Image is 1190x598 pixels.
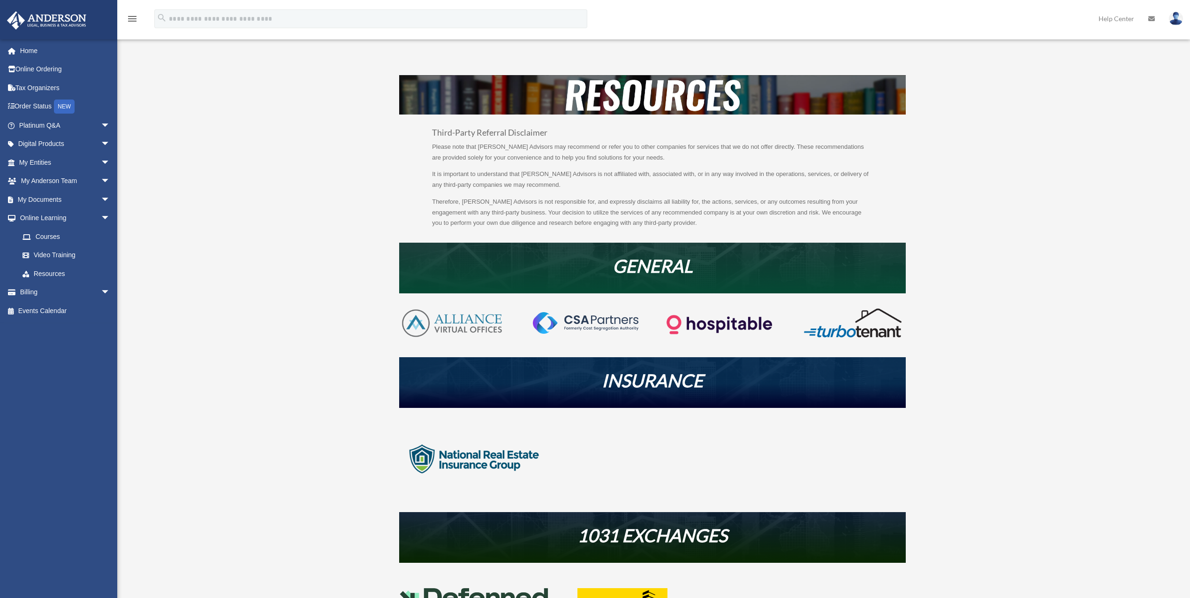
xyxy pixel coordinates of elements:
[7,301,124,320] a: Events Calendar
[613,255,693,276] em: GENERAL
[7,209,124,228] a: Online Learningarrow_drop_down
[432,142,873,169] p: Please note that [PERSON_NAME] Advisors may recommend or refer you to other companies for service...
[399,75,906,115] img: resources-header
[602,369,703,391] em: INSURANCE
[7,116,124,135] a: Platinum Q&Aarrow_drop_down
[157,13,167,23] i: search
[13,246,124,265] a: Video Training
[432,169,873,197] p: It is important to understand that [PERSON_NAME] Advisors is not affiliated with, associated with...
[432,129,873,142] h3: Third-Party Referral Disclaimer
[7,190,124,209] a: My Documentsarrow_drop_down
[4,11,89,30] img: Anderson Advisors Platinum Portal
[101,283,120,302] span: arrow_drop_down
[127,16,138,24] a: menu
[7,153,124,172] a: My Entitiesarrow_drop_down
[13,227,124,246] a: Courses
[101,190,120,209] span: arrow_drop_down
[13,264,120,283] a: Resources
[7,283,124,302] a: Billingarrow_drop_down
[7,60,124,79] a: Online Ordering
[667,307,772,342] img: Logo-transparent-dark
[54,100,75,114] div: NEW
[577,524,728,546] em: 1031 EXCHANGES
[533,312,638,334] img: CSA-partners-Formerly-Cost-Segregation-Authority
[101,172,120,191] span: arrow_drop_down
[7,172,124,191] a: My Anderson Teamarrow_drop_down
[7,97,124,116] a: Order StatusNEW
[800,307,905,338] img: turbotenant
[399,307,505,339] img: AVO-logo-1-color
[7,41,124,60] a: Home
[399,422,549,497] img: logo-nreig
[7,135,124,153] a: Digital Productsarrow_drop_down
[101,116,120,135] span: arrow_drop_down
[101,209,120,228] span: arrow_drop_down
[101,135,120,154] span: arrow_drop_down
[1169,12,1183,25] img: User Pic
[432,197,873,229] p: Therefore, [PERSON_NAME] Advisors is not responsible for, and expressly disclaims all liability f...
[127,13,138,24] i: menu
[101,153,120,172] span: arrow_drop_down
[7,78,124,97] a: Tax Organizers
